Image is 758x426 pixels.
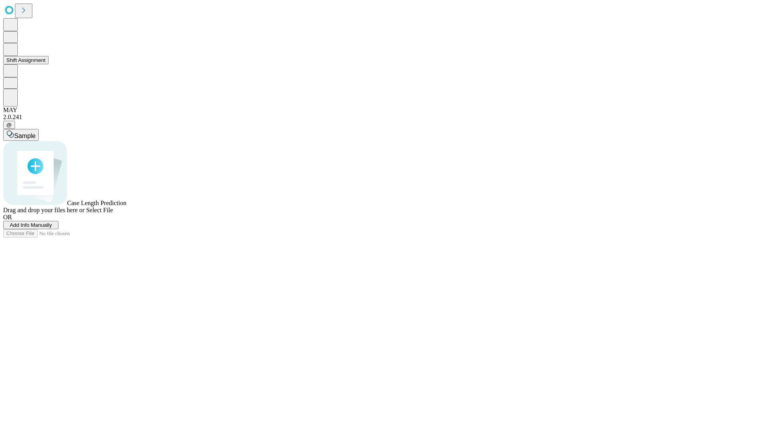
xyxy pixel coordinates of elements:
[3,114,755,121] div: 2.0.241
[3,207,84,213] span: Drag and drop your files here or
[3,221,58,229] button: Add Info Manually
[10,222,52,228] span: Add Info Manually
[3,129,39,141] button: Sample
[3,106,755,114] div: MAY
[86,207,113,213] span: Select File
[3,214,12,220] span: OR
[67,200,126,206] span: Case Length Prediction
[3,56,49,64] button: Shift Assignment
[3,121,15,129] button: @
[14,133,36,139] span: Sample
[6,122,12,128] span: @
